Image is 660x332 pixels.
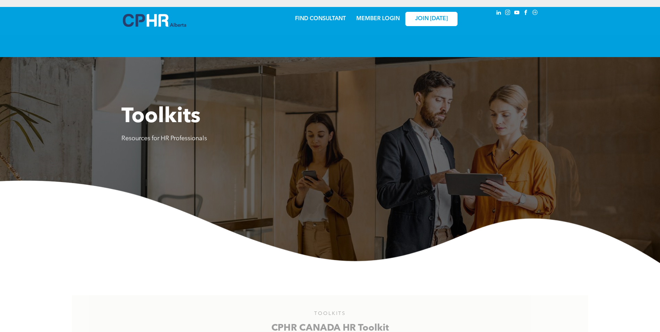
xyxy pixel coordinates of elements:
[495,9,503,18] a: linkedin
[513,9,521,18] a: youtube
[522,9,530,18] a: facebook
[356,16,400,22] a: MEMBER LOGIN
[415,16,448,22] span: JOIN [DATE]
[405,12,458,26] a: JOIN [DATE]
[123,14,186,27] img: A blue and white logo for cp alberta
[121,135,207,142] span: Resources for HR Professionals
[504,9,512,18] a: instagram
[314,311,346,316] span: TOOLKITS
[531,9,539,18] a: Social network
[121,106,200,127] span: Toolkits
[295,16,346,22] a: FIND CONSULTANT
